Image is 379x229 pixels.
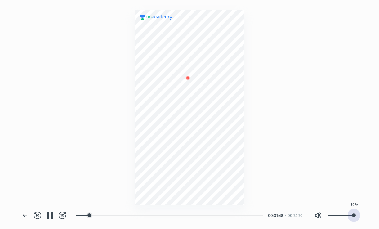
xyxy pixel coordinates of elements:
[350,203,358,207] span: 92%
[140,15,172,20] img: logo.2a7e12a2.svg
[285,213,286,217] div: /
[352,213,356,217] span: styled slider
[184,74,192,82] img: wMgqJGBwKWe8AAAAABJRU5ErkJggg==
[288,213,305,217] div: 00:24:20
[268,213,283,217] div: 00:01:48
